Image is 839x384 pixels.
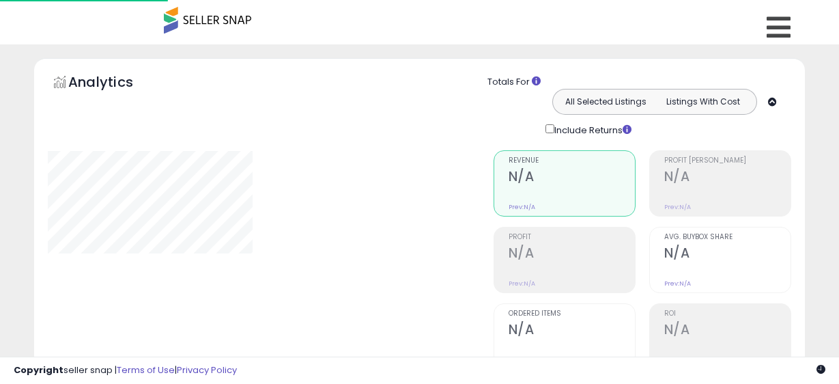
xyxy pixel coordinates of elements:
[654,93,752,111] button: Listings With Cost
[117,364,175,376] a: Terms of Use
[14,364,237,377] div: seller snap | |
[664,310,791,318] span: ROI
[664,234,791,241] span: Avg. Buybox Share
[509,234,635,241] span: Profit
[68,72,160,95] h5: Analytics
[509,245,635,264] h2: N/A
[177,364,237,376] a: Privacy Policy
[664,157,791,165] span: Profit [PERSON_NAME]
[535,122,648,137] div: Include Returns
[509,203,535,211] small: Prev: N/A
[664,245,791,264] h2: N/A
[664,169,791,187] h2: N/A
[664,356,691,364] small: Prev: N/A
[509,322,635,340] h2: N/A
[487,76,795,89] div: Totals For
[664,322,791,340] h2: N/A
[509,356,535,364] small: Prev: N/A
[509,169,635,187] h2: N/A
[556,93,655,111] button: All Selected Listings
[509,279,535,288] small: Prev: N/A
[509,157,635,165] span: Revenue
[664,203,691,211] small: Prev: N/A
[14,364,63,376] strong: Copyright
[509,310,635,318] span: Ordered Items
[664,279,691,288] small: Prev: N/A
